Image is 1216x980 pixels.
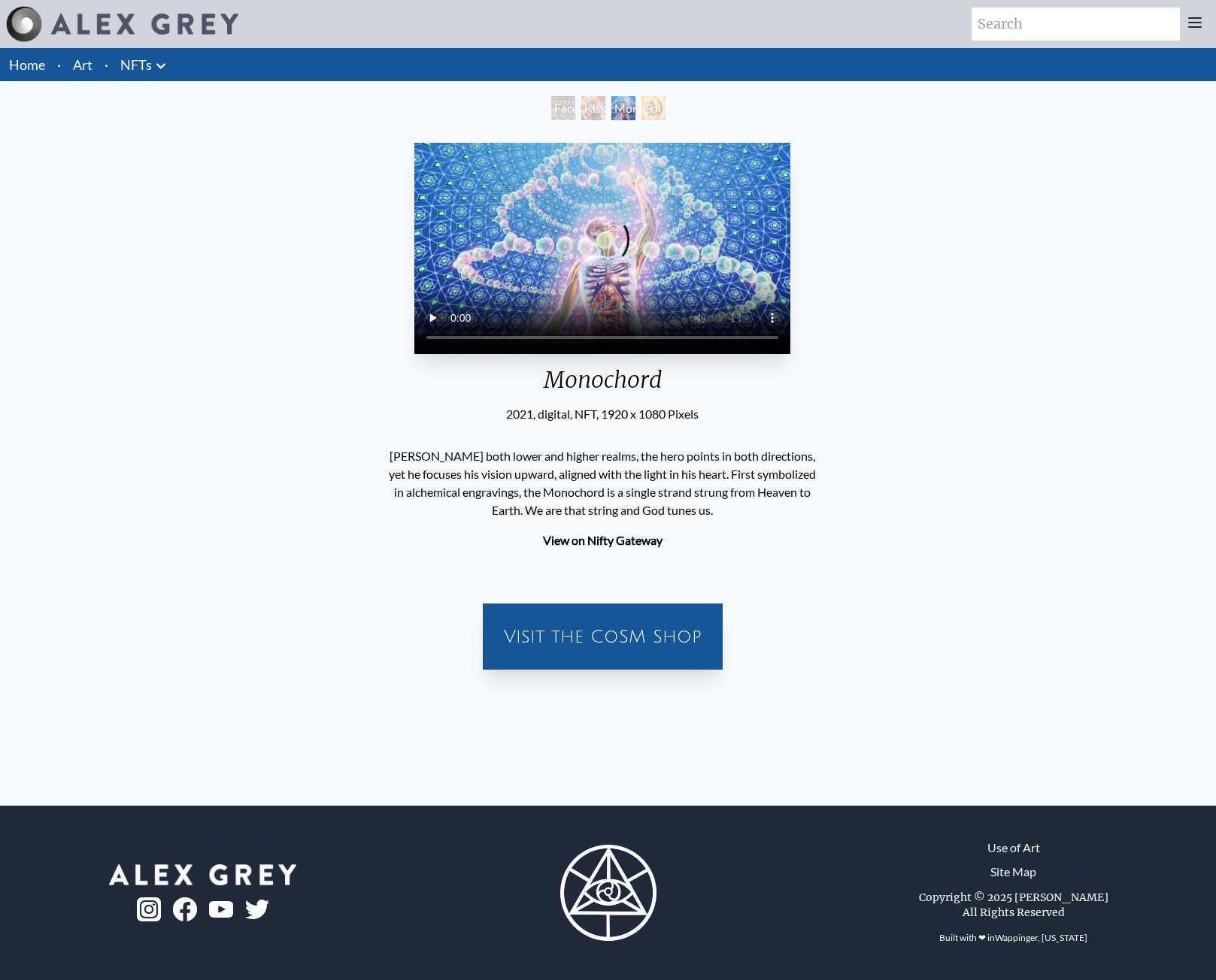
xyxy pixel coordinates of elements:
[414,143,790,354] video: Your browser does not support the video tag.
[581,96,605,120] div: Kissing
[641,96,666,120] div: Sol Invictus
[414,405,790,423] div: 2021, digital, NFT, 1920 x 1080 Pixels
[73,54,92,75] a: Art
[919,890,1108,905] div: Copyright © 2025 [PERSON_NAME]
[137,897,161,921] img: ig-logo.png
[9,56,45,73] a: Home
[933,926,1093,950] div: Built with ❤ in
[972,8,1180,41] input: Search
[551,96,575,120] div: Faces of Entheon
[543,533,663,547] a: View on Nifty Gateway
[51,48,67,81] li: ·
[414,366,790,405] div: Monochord
[611,96,635,120] div: Monochord
[492,612,714,661] a: Visit the CoSM Shop
[963,905,1065,920] div: All Rights Reserved
[987,839,1040,857] a: Use of Art
[99,48,114,81] li: ·
[990,863,1036,881] a: Site Map
[995,932,1087,943] a: Wappinger, [US_STATE]
[389,441,817,525] p: [PERSON_NAME] both lower and higher realms, the hero points in both directions, yet he focuses hi...
[120,54,152,75] a: NFTs
[173,897,197,921] img: fb-logo.png
[209,901,233,918] img: youtube-logo.png
[245,900,269,919] img: twitter-logo.png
